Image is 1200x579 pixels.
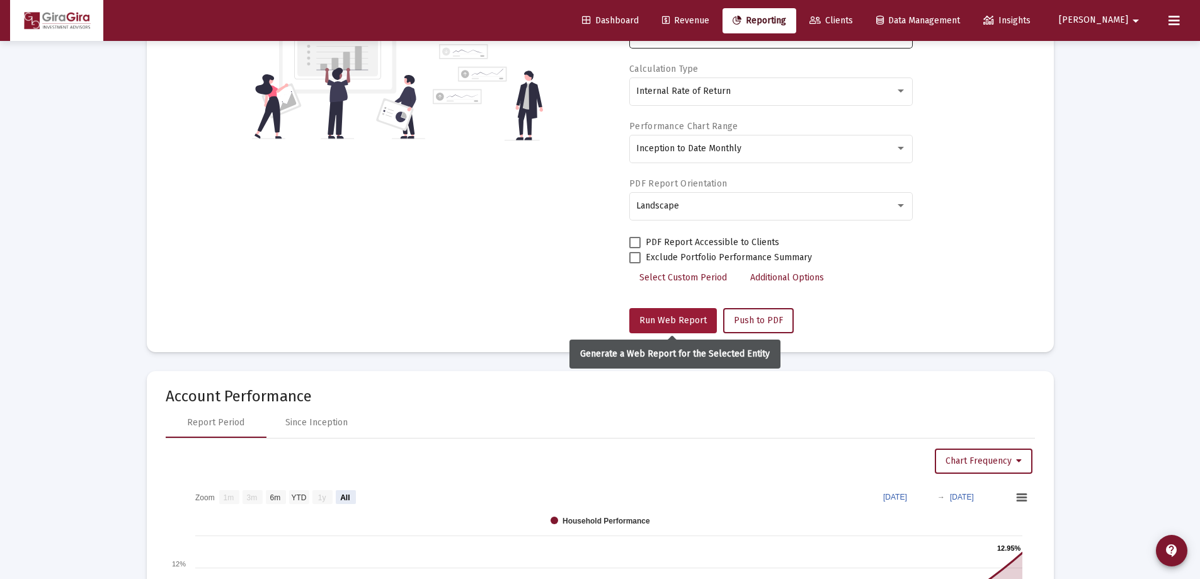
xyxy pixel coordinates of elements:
[946,456,1022,466] span: Chart Frequency
[1164,543,1179,558] mat-icon: contact_support
[723,8,796,33] a: Reporting
[734,315,783,326] span: Push to PDF
[223,493,234,502] text: 1m
[582,15,639,26] span: Dashboard
[639,272,727,283] span: Select Custom Period
[171,560,185,568] text: 12%
[646,235,779,250] span: PDF Report Accessible to Clients
[973,8,1041,33] a: Insights
[340,493,350,502] text: All
[252,16,425,140] img: reporting
[1059,15,1128,26] span: [PERSON_NAME]
[1044,8,1158,33] button: [PERSON_NAME]
[636,86,731,96] span: Internal Rate of Return
[997,544,1021,552] text: 12.95%
[246,493,257,502] text: 3m
[723,308,794,333] button: Push to PDF
[639,315,707,326] span: Run Web Report
[629,178,727,189] label: PDF Report Orientation
[983,15,1031,26] span: Insights
[291,493,306,502] text: YTD
[636,143,741,154] span: Inception to Date Monthly
[799,8,863,33] a: Clients
[733,15,786,26] span: Reporting
[629,308,717,333] button: Run Web Report
[195,493,215,502] text: Zoom
[876,15,960,26] span: Data Management
[20,8,94,33] img: Dashboard
[270,493,280,502] text: 6m
[662,15,709,26] span: Revenue
[652,8,719,33] a: Revenue
[572,8,649,33] a: Dashboard
[866,8,970,33] a: Data Management
[629,64,698,74] label: Calculation Type
[317,493,326,502] text: 1y
[433,44,543,140] img: reporting-alt
[166,390,1035,403] mat-card-title: Account Performance
[883,493,907,502] text: [DATE]
[809,15,853,26] span: Clients
[646,250,812,265] span: Exclude Portfolio Performance Summary
[563,517,650,525] text: Household Performance
[1128,8,1143,33] mat-icon: arrow_drop_down
[187,416,244,429] div: Report Period
[950,493,974,502] text: [DATE]
[629,121,738,132] label: Performance Chart Range
[636,200,679,211] span: Landscape
[285,416,348,429] div: Since Inception
[750,272,824,283] span: Additional Options
[935,449,1032,474] button: Chart Frequency
[937,493,945,502] text: →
